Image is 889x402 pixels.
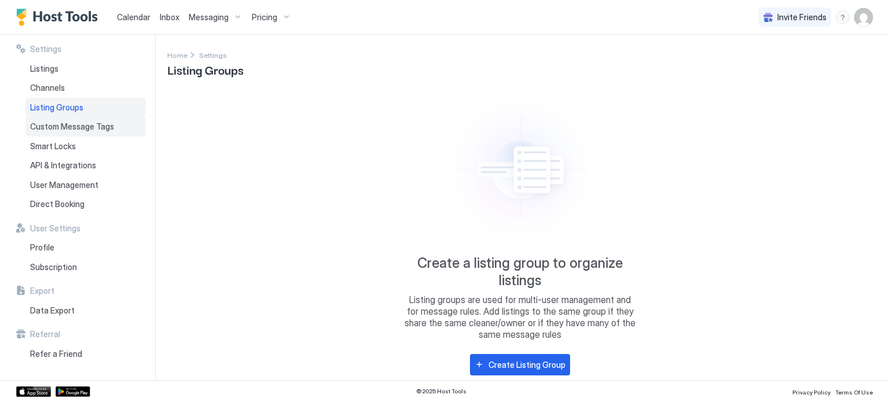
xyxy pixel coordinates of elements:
[25,175,146,195] a: User Management
[30,180,98,190] span: User Management
[488,359,565,371] div: Create Listing Group
[30,141,76,152] span: Smart Locks
[30,160,96,171] span: API & Integrations
[25,238,146,257] a: Profile
[252,12,277,23] span: Pricing
[836,10,850,24] div: menu
[25,137,146,156] a: Smart Locks
[30,44,61,54] span: Settings
[416,388,466,395] span: © 2025 Host Tools
[25,98,146,117] a: Listing Groups
[25,257,146,277] a: Subscription
[25,156,146,175] a: API & Integrations
[30,199,85,209] span: Direct Booking
[777,12,826,23] span: Invite Friends
[167,49,188,61] a: Home
[199,51,227,60] span: Settings
[199,49,227,61] div: Breadcrumb
[30,102,83,113] span: Listing Groups
[30,349,82,359] span: Refer a Friend
[167,51,188,60] span: Home
[405,255,636,289] span: Create a listing group to organize listings
[16,9,103,26] a: Host Tools Logo
[792,385,831,397] a: Privacy Policy
[12,363,39,390] iframe: Intercom live chat
[189,12,229,23] span: Messaging
[199,49,227,61] a: Settings
[30,262,77,272] span: Subscription
[167,61,244,78] span: Listing Groups
[835,389,873,396] span: Terms Of Use
[117,11,150,23] a: Calendar
[25,194,146,214] a: Direct Booking
[25,59,146,79] a: Listings
[30,286,54,296] span: Export
[30,305,75,316] span: Data Export
[160,12,179,22] span: Inbox
[160,11,179,23] a: Inbox
[25,344,146,364] a: Refer a Friend
[30,83,65,93] span: Channels
[405,294,636,340] span: Listing groups are used for multi-user management and for message rules. Add listings to the same...
[470,354,570,375] button: Create Listing Group
[56,386,90,397] a: Google Play Store
[30,329,60,340] span: Referral
[25,301,146,320] a: Data Export
[854,8,873,27] div: User profile
[30,121,114,132] span: Custom Message Tags
[167,49,188,61] div: Breadcrumb
[30,64,58,74] span: Listings
[25,78,146,98] a: Channels
[25,117,146,137] a: Custom Message Tags
[792,389,831,396] span: Privacy Policy
[835,385,873,397] a: Terms Of Use
[16,386,51,397] a: App Store
[30,223,80,234] span: User Settings
[117,12,150,22] span: Calendar
[30,242,54,253] span: Profile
